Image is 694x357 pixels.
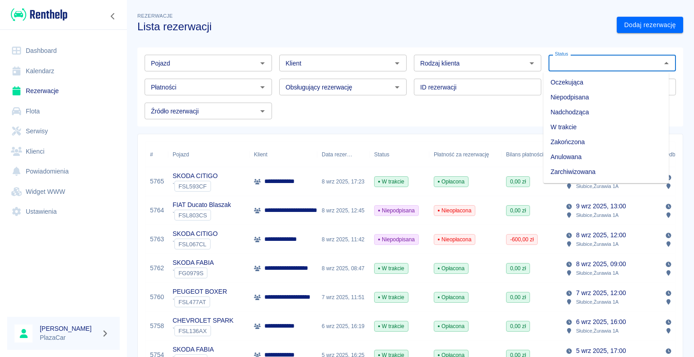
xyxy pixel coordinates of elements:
div: Data rezerwacji [322,142,352,167]
div: Klient [249,142,317,167]
span: FSL803CS [175,212,211,219]
a: Ustawienia [7,202,120,222]
label: Status [555,51,568,57]
span: W trakcie [375,293,408,301]
span: Nieopłacona [434,235,475,244]
div: # [150,142,153,167]
button: Zamknij [660,57,673,70]
div: Pojazd [173,142,189,167]
li: Zakończona [543,135,669,150]
a: Serwisy [7,121,120,141]
a: 5764 [150,206,164,215]
p: 9 wrz 2025, 13:00 [576,202,626,211]
span: Opłacona [434,178,468,186]
p: Słubice , Żurawia 1A [576,327,619,335]
a: 5760 [150,292,164,302]
button: Otwórz [256,81,269,94]
img: Renthelp logo [11,7,67,22]
p: 6 wrz 2025, 16:00 [576,317,626,327]
span: -600,00 zł [506,235,537,244]
span: FG0979S [175,270,207,277]
p: SKODA CITIGO [173,171,218,181]
h6: [PERSON_NAME] [40,324,98,333]
p: Słubice , Żurawia 1A [576,240,619,248]
div: ` [173,181,218,192]
li: W trakcie [543,120,669,135]
span: 0,00 zł [506,178,530,186]
div: Status [374,142,389,167]
button: Otwórz [256,57,269,70]
li: Oczekująca [543,75,669,90]
a: Widget WWW [7,182,120,202]
button: Zwiń nawigację [106,10,120,22]
div: Bilans płatności [506,142,544,167]
p: PEUGEOT BOXER [173,287,227,296]
span: FSL136AX [175,328,211,334]
span: FSL593CF [175,183,211,190]
a: Kalendarz [7,61,120,81]
p: SKODA CITIGO [173,229,218,239]
span: Opłacona [434,293,468,301]
button: Otwórz [391,57,403,70]
div: Odbiór [665,142,681,167]
span: Niepodpisana [375,235,418,244]
span: W trakcie [375,264,408,272]
span: FSL067CL [175,241,210,248]
a: Dashboard [7,41,120,61]
span: Nieopłacona [434,207,475,215]
a: 5765 [150,177,164,186]
div: ` [173,268,214,278]
div: Pojazd [168,142,249,167]
span: Niepodpisana [375,207,418,215]
span: FSL477AT [175,299,210,305]
div: # [145,142,168,167]
li: Niepodpisana [543,90,669,105]
p: CHEVROLET SPARK [173,316,234,325]
p: 8 wrz 2025, 12:00 [576,230,626,240]
li: Zarchiwizowana [543,164,669,179]
h3: Lista rezerwacji [137,20,610,33]
a: 5762 [150,263,164,273]
a: Klienci [7,141,120,162]
a: Rezerwacje [7,81,120,101]
p: Słubice , Żurawia 1A [576,211,619,219]
span: 0,00 zł [506,264,530,272]
div: 7 wrz 2025, 11:51 [317,283,370,312]
a: Dodaj rezerwację [617,17,683,33]
button: Otwórz [391,81,403,94]
div: Bilans płatności [502,142,561,167]
button: Otwórz [525,57,538,70]
span: 0,00 zł [506,322,530,330]
div: Płatność za rezerwację [434,142,489,167]
div: ` [173,239,218,249]
a: Powiadomienia [7,161,120,182]
div: 8 wrz 2025, 11:42 [317,225,370,254]
span: Opłacona [434,264,468,272]
div: 8 wrz 2025, 17:23 [317,167,370,196]
p: Słubice , Żurawia 1A [576,269,619,277]
span: W trakcie [375,322,408,330]
li: Nadchodząca [543,105,669,120]
button: Otwórz [256,105,269,117]
a: 5763 [150,235,164,244]
div: Klient [254,142,267,167]
p: 5 wrz 2025, 17:00 [576,346,626,356]
p: FIAT Ducato Blaszak [173,200,231,210]
p: SKODA FABIA [173,258,214,268]
li: Anulowana [543,150,669,164]
a: 5758 [150,321,164,331]
div: Data rezerwacji [317,142,370,167]
a: Flota [7,101,120,122]
div: ` [173,325,234,336]
span: 0,00 zł [506,207,530,215]
p: 7 wrz 2025, 12:00 [576,288,626,298]
p: SKODA FABIA [173,345,214,354]
span: 0,00 zł [506,293,530,301]
div: 6 wrz 2025, 16:19 [317,312,370,341]
button: Sort [352,148,365,161]
div: 8 wrz 2025, 12:45 [317,196,370,225]
p: Słubice , Żurawia 1A [576,298,619,306]
div: ` [173,210,231,221]
div: ` [173,296,227,307]
span: W trakcie [375,178,408,186]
